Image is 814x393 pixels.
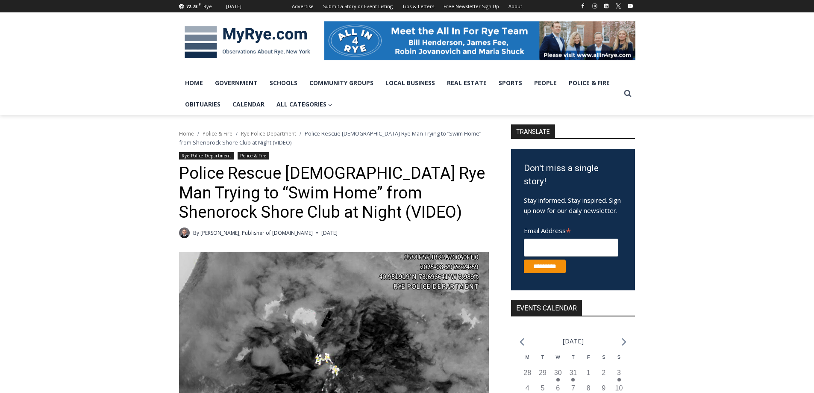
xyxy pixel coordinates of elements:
[541,355,544,360] span: T
[563,335,584,347] li: [DATE]
[622,338,626,346] a: Next month
[200,229,313,236] a: [PERSON_NAME], Publisher of [DOMAIN_NAME]
[193,229,199,237] span: By
[541,384,544,392] time: 5
[179,20,316,65] img: MyRye.com
[550,368,566,383] button: 30 Has events
[581,368,596,383] button: 1
[179,94,226,115] a: Obituaries
[511,300,582,316] h2: Events Calendar
[602,355,605,360] span: S
[300,131,301,137] span: /
[625,1,635,11] a: YouTube
[179,152,234,160] a: Rye Police Department
[578,1,588,11] a: Facebook
[511,124,555,138] strong: TRANSLATE
[179,130,481,146] span: Police Rescue [DEMOGRAPHIC_DATA] Rye Man Trying to “Swim Home” from Shenorock Shore Club at Night...
[186,3,197,9] span: 72.73
[321,229,338,237] time: [DATE]
[197,131,199,137] span: /
[441,72,493,94] a: Real Estate
[520,338,524,346] a: Previous month
[539,369,547,376] time: 29
[602,369,605,376] time: 2
[566,368,581,383] button: 31 Has events
[264,72,303,94] a: Schools
[179,72,620,115] nav: Primary Navigation
[523,369,531,376] time: 28
[554,369,562,376] time: 30
[179,164,489,222] h1: Police Rescue [DEMOGRAPHIC_DATA] Rye Man Trying to “Swim Home” from Shenorock Shore Club at Night...
[493,72,528,94] a: Sports
[520,354,535,368] div: Monday
[601,1,611,11] a: Linkedin
[203,130,232,137] a: Police & Fire
[566,354,581,368] div: Thursday
[572,355,575,360] span: T
[179,130,194,137] a: Home
[203,3,212,10] div: Rye
[563,72,616,94] a: Police & Fire
[238,152,269,160] a: Police & Fire
[617,378,621,381] em: Has events
[303,72,379,94] a: Community Groups
[587,355,590,360] span: F
[524,195,622,216] p: Stay informed. Stay inspired. Sign up now for our daily newsletter.
[602,384,605,392] time: 9
[569,369,577,376] time: 31
[596,354,611,368] div: Saturday
[535,368,550,383] button: 29
[535,354,550,368] div: Tuesday
[571,378,575,381] em: Has events
[617,355,620,360] span: S
[528,72,563,94] a: People
[226,94,270,115] a: Calendar
[581,354,596,368] div: Friday
[587,384,591,392] time: 8
[620,86,635,101] button: View Search Form
[571,384,575,392] time: 7
[617,369,621,376] time: 3
[324,21,635,60] img: All in for Rye
[226,3,241,10] div: [DATE]
[590,1,600,11] a: Instagram
[241,130,296,137] a: Rye Police Department
[520,368,535,383] button: 28
[270,94,338,115] a: All Categories
[615,384,623,392] time: 10
[236,131,238,137] span: /
[209,72,264,94] a: Government
[550,354,566,368] div: Wednesday
[556,384,560,392] time: 6
[526,355,529,360] span: M
[613,1,623,11] a: X
[179,129,489,147] nav: Breadcrumbs
[276,100,332,109] span: All Categories
[199,2,201,6] span: F
[555,355,560,360] span: W
[526,384,529,392] time: 4
[524,222,618,237] label: Email Address
[179,72,209,94] a: Home
[611,354,627,368] div: Sunday
[524,162,622,189] h3: Don't miss a single story!
[556,378,560,381] em: Has events
[611,368,627,383] button: 3 Has events
[379,72,441,94] a: Local Business
[179,228,190,238] a: Author image
[596,368,611,383] button: 2
[587,369,591,376] time: 1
